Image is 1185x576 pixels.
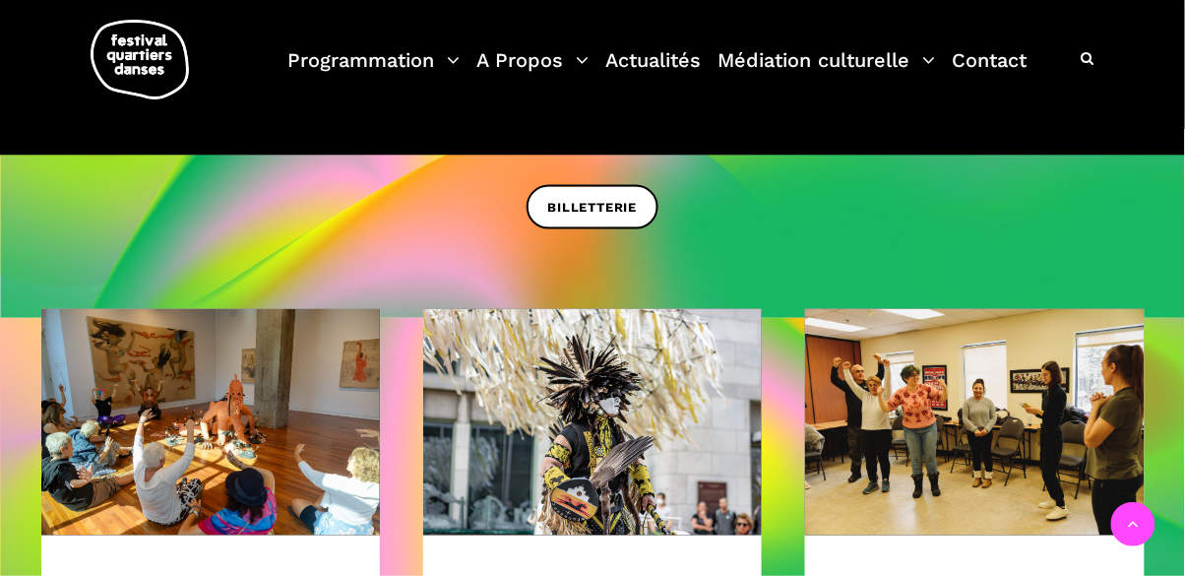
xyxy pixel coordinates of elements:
[41,309,380,536] img: 20240905-9595
[548,198,638,219] span: BILLETTERIE
[287,43,460,101] a: Programmation
[527,185,659,229] a: BILLETTERIE
[476,43,589,101] a: A Propos
[91,20,189,99] img: logo-fqd-med
[805,309,1144,535] img: CARI, 8 mars 2023-209
[606,43,702,101] a: Actualités
[953,43,1028,101] a: Contact
[423,309,762,536] img: R Barbara Diabo 11 crédit Romain Lorraine (30)
[718,43,936,101] a: Médiation culturelle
